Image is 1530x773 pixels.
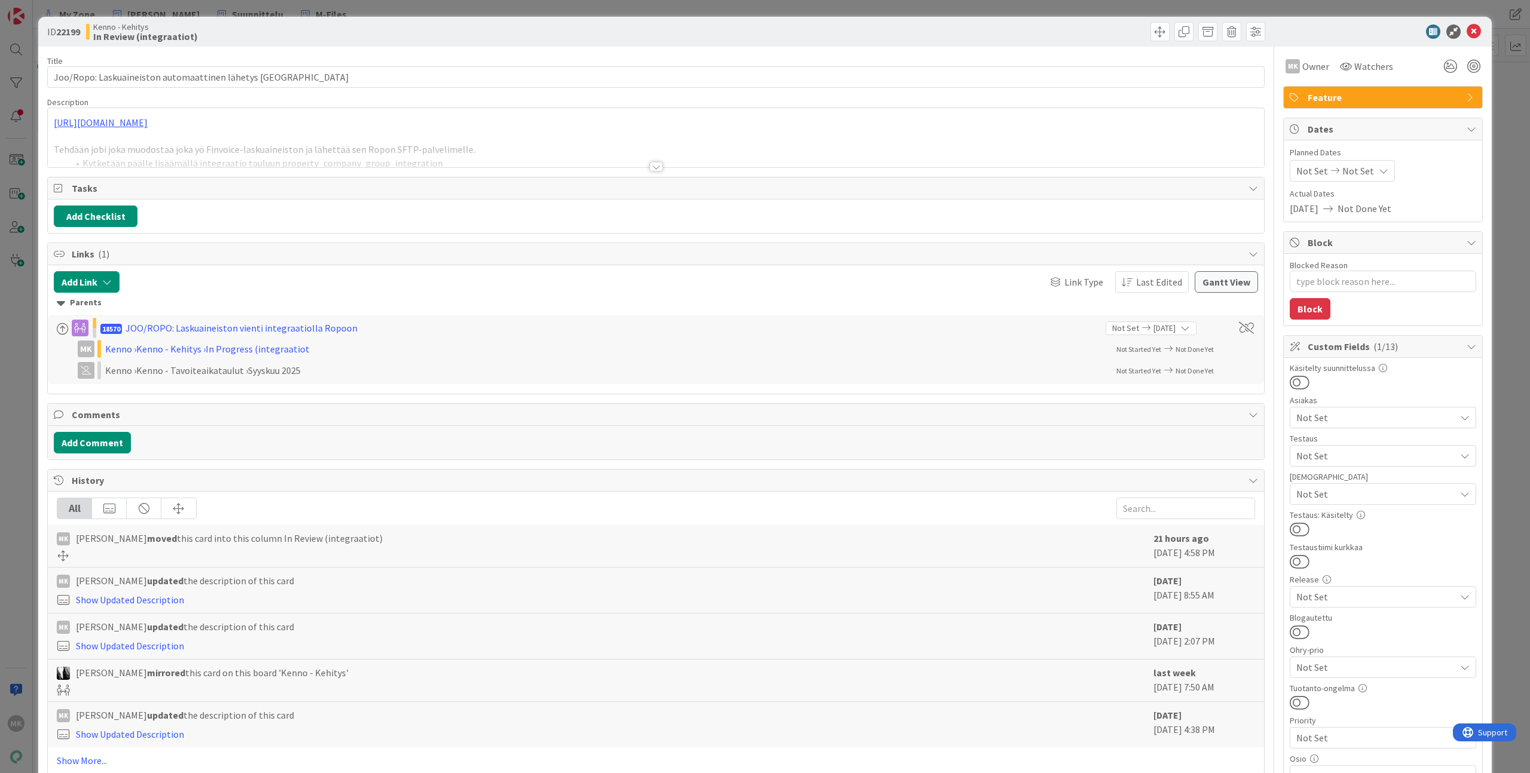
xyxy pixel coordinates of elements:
div: Release [1290,575,1476,584]
span: Not Set [1296,449,1455,463]
a: Show Updated Description [76,640,184,652]
div: Kenno › Kenno - Kehitys › In Progress (integraatiot [105,342,416,356]
div: Tuotanto-ongelma [1290,684,1476,692]
div: MK [57,532,70,545]
span: ID [47,24,80,39]
span: History [72,473,1243,487]
span: Links [72,247,1243,261]
div: Blogautettu [1290,614,1476,622]
span: [DATE] [1290,201,1318,216]
div: [DATE] 8:55 AM [1153,573,1255,607]
span: Not Done Yet [1176,345,1214,354]
div: [DATE] 2:07 PM [1153,619,1255,653]
span: Feature [1308,90,1461,105]
span: Not Set [1296,410,1455,425]
span: [PERSON_NAME] this card on this board 'Kenno - Kehitys' [76,665,348,680]
span: Not Set [1112,322,1139,335]
div: JOO/ROPO: Laskuaineiston vienti integraatiolla Ropoon [126,321,357,335]
span: Owner [1302,59,1329,73]
span: Not Set [1296,659,1449,676]
b: updated [147,575,183,587]
span: [DATE] [1153,322,1176,335]
button: Last Edited [1115,271,1189,293]
a: [URL][DOMAIN_NAME] [54,116,148,128]
span: Tasks [72,181,1243,195]
span: Not Set [1296,729,1449,746]
b: 21 hours ago [1153,532,1209,544]
div: MK [78,341,94,357]
span: [PERSON_NAME] the description of this card [76,619,294,634]
span: Planned Dates [1290,146,1476,159]
b: 22199 [56,26,80,38]
span: Not Done Yet [1176,366,1214,375]
span: Not Started Yet [1116,366,1161,375]
div: MK [1286,59,1300,73]
b: [DATE] [1153,621,1182,633]
div: Asiakas [1290,396,1476,404]
span: ( 1/13 ) [1373,341,1398,352]
span: Block [1308,235,1461,250]
div: [DATE] 4:38 PM [1153,708,1255,741]
button: Add Comment [54,432,131,453]
div: MK [57,575,70,588]
a: Show Updated Description [76,728,184,740]
span: Not Set [1342,164,1374,178]
b: [DATE] [1153,709,1182,721]
b: moved [147,532,177,544]
span: [PERSON_NAME] this card into this column In Review (integraatiot) [76,531,382,545]
label: Blocked Reason [1290,260,1348,271]
input: type card name here... [47,66,1265,88]
span: Actual Dates [1290,188,1476,200]
span: Not Set [1296,590,1455,604]
span: Comments [72,407,1243,422]
div: All [57,498,92,519]
span: Link Type [1064,275,1103,289]
div: MK [57,709,70,722]
b: last week [1153,667,1196,679]
span: Custom Fields [1308,339,1461,354]
div: Parents [57,296,1255,309]
button: Block [1290,298,1330,320]
span: Not Done Yet [1338,201,1391,216]
span: Last Edited [1136,275,1182,289]
button: Gantt View [1195,271,1258,293]
div: Testaus [1290,434,1476,443]
div: [DATE] 4:58 PM [1153,531,1255,561]
div: [DATE] 7:50 AM [1153,665,1255,695]
span: [PERSON_NAME] the description of this card [76,708,294,722]
label: Title [47,56,63,66]
span: Kenno - Kehitys [93,22,198,32]
a: Show Updated Description [76,594,184,606]
span: Description [47,97,88,108]
img: KV [57,667,70,680]
span: 18570 [100,324,122,334]
button: Add Checklist [54,205,137,227]
span: Dates [1308,122,1461,136]
input: Search... [1116,498,1255,519]
a: Show More... [57,753,1255,768]
div: Käsitelty suunnittelussa [1290,364,1476,372]
div: Kenno › Kenno - Tavoiteaikataulut › Syyskuu 2025 [105,363,416,378]
span: Not Set [1296,164,1328,178]
span: Watchers [1354,59,1393,73]
span: Not Started Yet [1116,345,1161,354]
div: MK [57,621,70,634]
div: Osio [1290,754,1476,763]
span: Support [25,2,54,16]
div: Priority [1290,716,1476,725]
div: Testaus: Käsitelty [1290,511,1476,519]
div: Testaustiimi kurkkaa [1290,543,1476,551]
div: [DEMOGRAPHIC_DATA] [1290,473,1476,481]
b: updated [147,621,183,633]
b: [DATE] [1153,575,1182,587]
b: In Review (integraatiot) [93,32,198,41]
button: Add Link [54,271,120,293]
b: updated [147,709,183,721]
div: Ohry-prio [1290,646,1476,654]
b: mirrored [147,667,185,679]
span: [PERSON_NAME] the description of this card [76,573,294,588]
span: ( 1 ) [98,248,109,260]
span: Not Set [1296,487,1455,501]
